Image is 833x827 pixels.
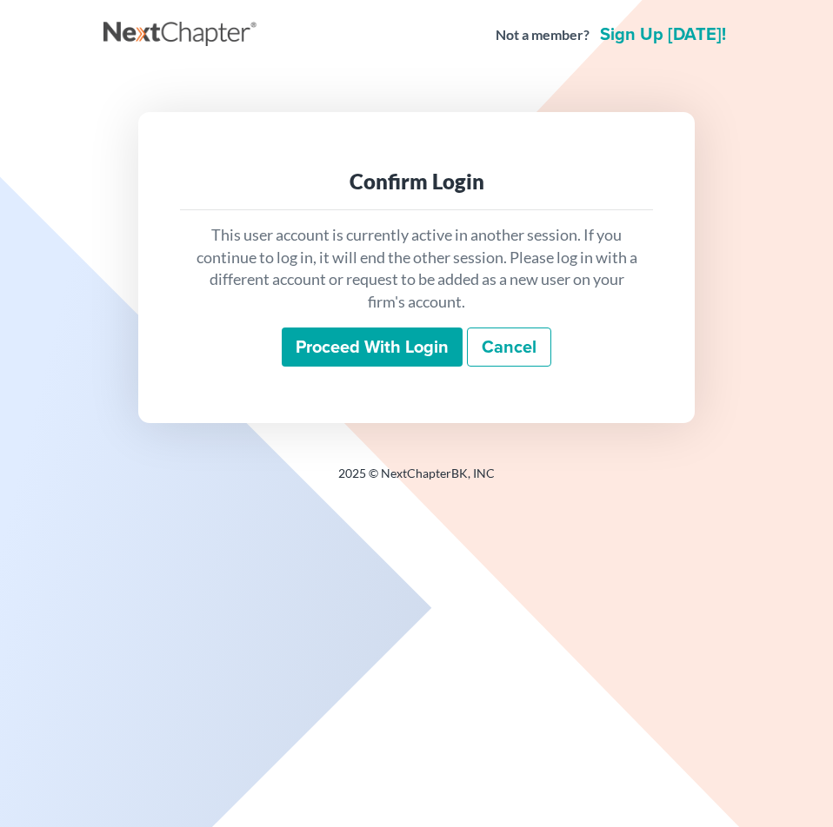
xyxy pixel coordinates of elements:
input: Proceed with login [282,327,463,367]
p: This user account is currently active in another session. If you continue to log in, it will end ... [194,224,639,314]
strong: Not a member? [496,25,590,45]
a: Cancel [467,327,551,367]
a: Sign up [DATE]! [596,26,730,43]
div: 2025 © NextChapterBK, INC [103,465,730,496]
div: Confirm Login [194,168,639,195]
